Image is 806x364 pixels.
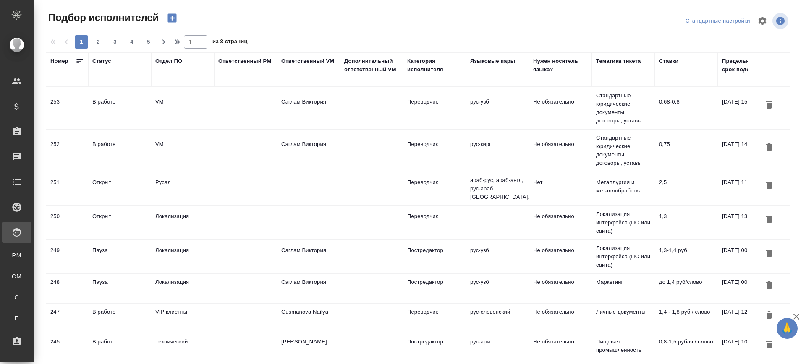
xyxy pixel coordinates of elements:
[92,35,105,49] button: 2
[529,208,592,237] td: Не обязательно
[92,38,105,46] span: 2
[277,242,340,271] td: Саглам Виктория
[718,242,781,271] td: [DATE] 00:00
[92,212,147,221] div: Открыт
[403,94,466,123] td: Переводчик
[212,36,248,49] span: из 8 страниц
[470,176,525,201] p: араб-рус, араб-англ, рус-араб, [GEOGRAPHIC_DATA]...
[592,206,655,239] td: Локализация интерфейса (ПО или сайта)
[655,94,718,123] td: 0,68-0,8
[92,178,147,187] div: Открыт
[718,208,781,237] td: [DATE] 13:23
[50,246,84,255] div: 249
[6,310,27,327] a: П
[592,174,655,203] td: Металлургия и металлобработка
[777,318,798,339] button: 🙏
[403,208,466,237] td: Переводчик
[655,136,718,165] td: 0,75
[470,308,525,316] p: рус-словенский
[162,11,182,25] button: Создать
[92,98,147,106] div: В работе
[50,140,84,148] div: 252
[762,308,776,323] button: Удалить
[752,11,772,31] span: Настроить таблицу
[403,174,466,203] td: Переводчик
[403,304,466,333] td: Переводчик
[529,304,592,333] td: Не обязательно
[470,278,525,286] p: рус-узб
[592,87,655,129] td: Стандартные юридические документы, договоры, уставы
[718,136,781,165] td: [DATE] 14:32
[50,178,84,187] div: 251
[655,304,718,333] td: 1,4 - 1,8 руб / слово
[46,11,159,24] span: Подбор исполнителей
[533,57,588,74] div: Нужен носитель языка?
[655,242,718,271] td: 1,3-1,4 руб
[762,212,776,228] button: Удалить
[10,293,23,302] span: С
[142,35,155,49] button: 5
[151,94,214,123] td: VM
[683,15,752,28] div: split button
[470,140,525,148] p: рус-кирг
[655,208,718,237] td: 1,3
[722,57,768,74] div: Предельный срок подбора
[762,98,776,113] button: Удалить
[151,242,214,271] td: Локализация
[50,98,84,106] div: 253
[596,57,641,65] div: Тематика тикета
[92,308,147,316] div: В работе
[403,333,466,363] td: Постредактор
[780,320,794,337] span: 🙏
[529,333,592,363] td: Не обязательно
[92,246,147,255] div: Пауза
[50,278,84,286] div: 248
[655,333,718,363] td: 0,8-1,5 рубля / слово
[718,94,781,123] td: [DATE] 15:55
[470,57,515,65] div: Языковые пары
[10,272,23,281] span: CM
[403,136,466,165] td: Переводчик
[407,57,462,74] div: Категория исполнителя
[92,140,147,148] div: В работе
[151,208,214,237] td: Локализация
[92,57,111,65] div: Статус
[762,178,776,194] button: Удалить
[592,304,655,333] td: Личные документы
[50,57,68,65] div: Номер
[151,174,214,203] td: Русал
[592,274,655,303] td: Маркетинг
[470,246,525,255] p: рус-узб
[155,57,182,65] div: Отдел ПО
[529,242,592,271] td: Не обязательно
[108,35,122,49] button: 3
[277,136,340,165] td: Саглам Виктория
[6,268,27,285] a: CM
[277,333,340,363] td: [PERSON_NAME]
[592,333,655,363] td: Пищевая промышленность
[592,240,655,273] td: Локализация интерфейса (ПО или сайта)
[718,333,781,363] td: [DATE] 10:00
[592,130,655,172] td: Стандартные юридические документы, договоры, уставы
[655,274,718,303] td: до 1,4 руб/слово
[718,304,781,333] td: [DATE] 12:00
[92,338,147,346] div: В работе
[125,38,139,46] span: 4
[277,304,340,333] td: Gusmanova Nailya
[659,57,678,65] div: Ставки
[470,98,525,106] p: рус-узб
[470,338,525,346] p: рус-арм
[762,338,776,353] button: Удалить
[762,246,776,262] button: Удалить
[281,57,334,65] div: Ответственный VM
[403,242,466,271] td: Постредактор
[344,57,399,74] div: Дополнительный ответственный VM
[529,174,592,203] td: Нет
[50,338,84,346] div: 245
[151,304,214,333] td: VIP клиенты
[108,38,122,46] span: 3
[151,136,214,165] td: VM
[529,136,592,165] td: Не обязательно
[6,289,27,306] a: С
[277,274,340,303] td: Саглам Виктория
